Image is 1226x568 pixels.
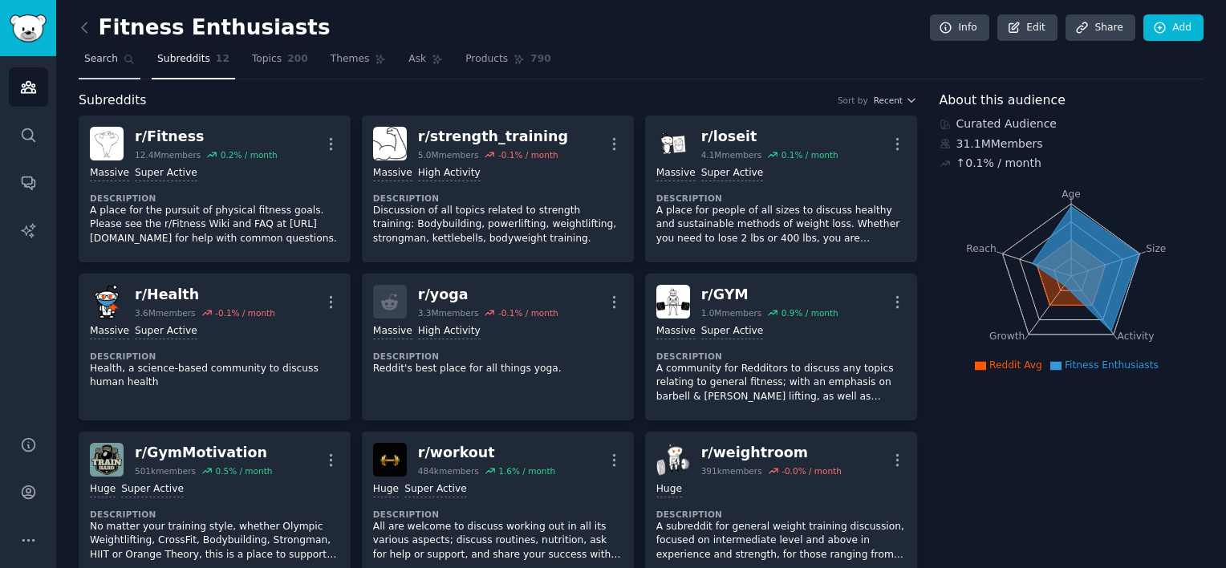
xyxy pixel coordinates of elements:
[90,127,124,160] img: Fitness
[90,520,339,562] p: No matter your training style, whether Olympic Weightlifting, CrossFit, Bodybuilding, Strongman, ...
[90,482,116,497] div: Huge
[1146,242,1166,254] tspan: Size
[1066,14,1135,42] a: Share
[940,116,1204,132] div: Curated Audience
[701,149,762,160] div: 4.1M members
[418,127,568,147] div: r/ strength_training
[135,285,275,305] div: r/ Health
[498,149,558,160] div: -0.1 % / month
[79,91,147,111] span: Subreddits
[373,193,623,204] dt: Description
[373,443,407,477] img: workout
[79,15,331,41] h2: Fitness Enthusiasts
[331,52,370,67] span: Themes
[362,116,634,262] a: strength_trainingr/strength_training5.0Mmembers-0.1% / monthMassiveHigh ActivityDescriptionDiscus...
[408,52,426,67] span: Ask
[246,47,314,79] a: Topics200
[135,127,278,147] div: r/ Fitness
[221,149,278,160] div: 0.2 % / month
[373,127,407,160] img: strength_training
[656,193,906,204] dt: Description
[645,116,917,262] a: loseitr/loseit4.1Mmembers0.1% / monthMassiveSuper ActiveDescriptionA place for people of all size...
[701,465,762,477] div: 391k members
[701,166,764,181] div: Super Active
[121,482,184,497] div: Super Active
[989,359,1042,371] span: Reddit Avg
[781,149,838,160] div: 0.1 % / month
[135,324,197,339] div: Super Active
[404,482,467,497] div: Super Active
[781,465,842,477] div: -0.0 % / month
[373,204,623,246] p: Discussion of all topics related to strength training: Bodybuilding, powerlifting, weightlifting,...
[701,307,762,318] div: 1.0M members
[418,465,479,477] div: 484k members
[373,509,623,520] dt: Description
[1143,14,1204,42] a: Add
[135,166,197,181] div: Super Active
[656,520,906,562] p: A subreddit for general weight training discussion, focused on intermediate level and above in ex...
[418,166,481,181] div: High Activity
[930,14,989,42] a: Info
[135,307,196,318] div: 3.6M members
[1065,359,1159,371] span: Fitness Enthusiasts
[997,14,1058,42] a: Edit
[10,14,47,43] img: GummySearch logo
[90,362,339,390] p: Health, a science-based community to discuss human health
[940,136,1204,152] div: 31.1M Members
[79,47,140,79] a: Search
[418,307,479,318] div: 3.3M members
[373,351,623,362] dt: Description
[701,285,838,305] div: r/ GYM
[656,324,696,339] div: Massive
[403,47,449,79] a: Ask
[498,465,555,477] div: 1.6 % / month
[90,324,129,339] div: Massive
[90,443,124,477] img: GymMotivation
[701,443,842,463] div: r/ weightroom
[656,509,906,520] dt: Description
[79,274,351,420] a: Healthr/Health3.6Mmembers-0.1% / monthMassiveSuper ActiveDescriptionHealth, a science-based commu...
[216,52,229,67] span: 12
[287,52,308,67] span: 200
[940,91,1066,111] span: About this audience
[135,443,272,463] div: r/ GymMotivation
[418,285,558,305] div: r/ yoga
[90,285,124,318] img: Health
[656,204,906,246] p: A place for people of all sizes to discuss healthy and sustainable methods of weight loss. Whethe...
[701,324,764,339] div: Super Active
[656,285,690,318] img: GYM
[781,307,838,318] div: 0.9 % / month
[418,443,555,463] div: r/ workout
[90,166,129,181] div: Massive
[656,443,690,477] img: weightroom
[152,47,235,79] a: Subreddits12
[362,274,634,420] a: r/yoga3.3Mmembers-0.1% / monthMassiveHigh ActivityDescriptionReddit's best place for all things y...
[418,324,481,339] div: High Activity
[656,166,696,181] div: Massive
[157,52,210,67] span: Subreddits
[530,52,551,67] span: 790
[373,520,623,562] p: All are welcome to discuss working out in all its various aspects; discuss routines, nutrition, a...
[956,155,1041,172] div: ↑ 0.1 % / month
[989,331,1025,342] tspan: Growth
[1117,331,1154,342] tspan: Activity
[135,465,196,477] div: 501k members
[84,52,118,67] span: Search
[874,95,917,106] button: Recent
[373,324,412,339] div: Massive
[465,52,508,67] span: Products
[656,362,906,404] p: A community for Redditors to discuss any topics relating to general fitness; with an emphasis on ...
[460,47,556,79] a: Products790
[90,193,339,204] dt: Description
[90,509,339,520] dt: Description
[838,95,868,106] div: Sort by
[215,307,275,318] div: -0.1 % / month
[701,127,838,147] div: r/ loseit
[79,116,351,262] a: Fitnessr/Fitness12.4Mmembers0.2% / monthMassiveSuper ActiveDescriptionA place for the pursuit of ...
[645,274,917,420] a: GYMr/GYM1.0Mmembers0.9% / monthMassiveSuper ActiveDescriptionA community for Redditors to discuss...
[656,351,906,362] dt: Description
[90,204,339,246] p: A place for the pursuit of physical fitness goals. Please see the r/Fitness Wiki and FAQ at [URL]...
[325,47,392,79] a: Themes
[373,482,399,497] div: Huge
[135,149,201,160] div: 12.4M members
